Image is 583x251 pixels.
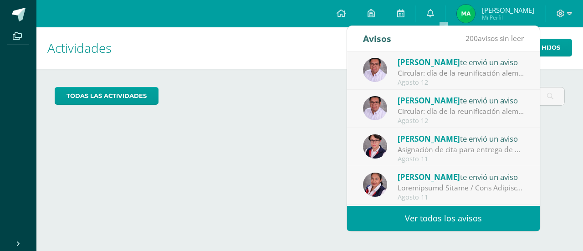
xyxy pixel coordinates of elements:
span: [PERSON_NAME] [398,95,460,106]
div: Actividades Alemán / Sach Segundo Primaria- Semana del 11 al 15 de agosto 2025 : Estimados padres... [398,183,524,193]
div: Circular: día de la reunificación alemana: Estimados padres de familia. Reciban un saludo cordial... [398,68,524,78]
div: Asignación de cita para entrega de notas: Estimados padres de familia: Por este medio se les comp... [398,144,524,155]
span: [PERSON_NAME] [398,133,460,144]
img: 56876035ece4aefce0fc5cde0b87842c.png [363,58,387,82]
div: te envió un aviso [398,133,524,144]
div: Circular: día de la reunificación alemana: Estimados padres de familia. Reciban un saludo cordial... [398,106,524,117]
span: [PERSON_NAME] [482,5,534,15]
span: Mi Perfil [482,14,534,21]
a: Ver todos los avisos [347,206,540,231]
div: Agosto 11 [398,155,524,163]
span: Mis hijos [529,39,560,56]
img: 56876035ece4aefce0fc5cde0b87842c.png [363,96,387,120]
img: 859dc2a24b329f18536de5d34aeb5e93.png [363,134,387,159]
img: fa0fc030cceea251a385d3f91fec560b.png [363,173,387,197]
div: te envió un aviso [398,171,524,183]
span: avisos sin leer [465,33,524,43]
div: Agosto 11 [398,194,524,201]
span: [PERSON_NAME] [398,57,460,67]
a: todas las Actividades [55,87,159,105]
img: 607f3ea1d1ce8e42263c5b5a88cabf68.png [457,5,475,23]
div: Agosto 12 [398,79,524,87]
div: te envió un aviso [398,56,524,68]
h1: Actividades [47,27,572,69]
div: te envió un aviso [398,94,524,106]
div: Agosto 12 [398,117,524,125]
span: 200 [465,33,478,43]
div: Avisos [363,26,391,51]
span: [PERSON_NAME] [398,172,460,182]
